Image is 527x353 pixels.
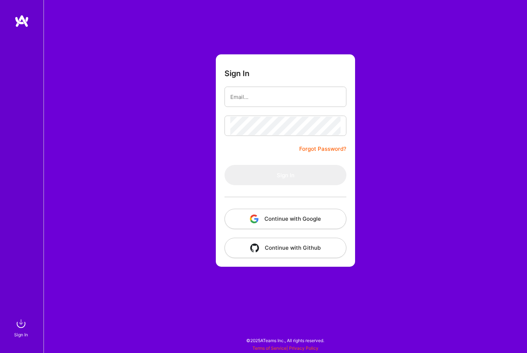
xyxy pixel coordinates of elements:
[252,345,318,351] span: |
[15,316,28,339] a: sign inSign In
[299,145,346,153] a: Forgot Password?
[250,244,259,252] img: icon
[14,316,28,331] img: sign in
[225,69,250,78] h3: Sign In
[15,14,29,28] img: logo
[225,238,346,258] button: Continue with Github
[225,209,346,229] button: Continue with Google
[252,345,287,351] a: Terms of Service
[225,165,346,185] button: Sign In
[44,331,527,349] div: © 2025 ATeams Inc., All rights reserved.
[230,88,341,106] input: Email...
[250,215,259,223] img: icon
[14,331,28,339] div: Sign In
[289,345,318,351] a: Privacy Policy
